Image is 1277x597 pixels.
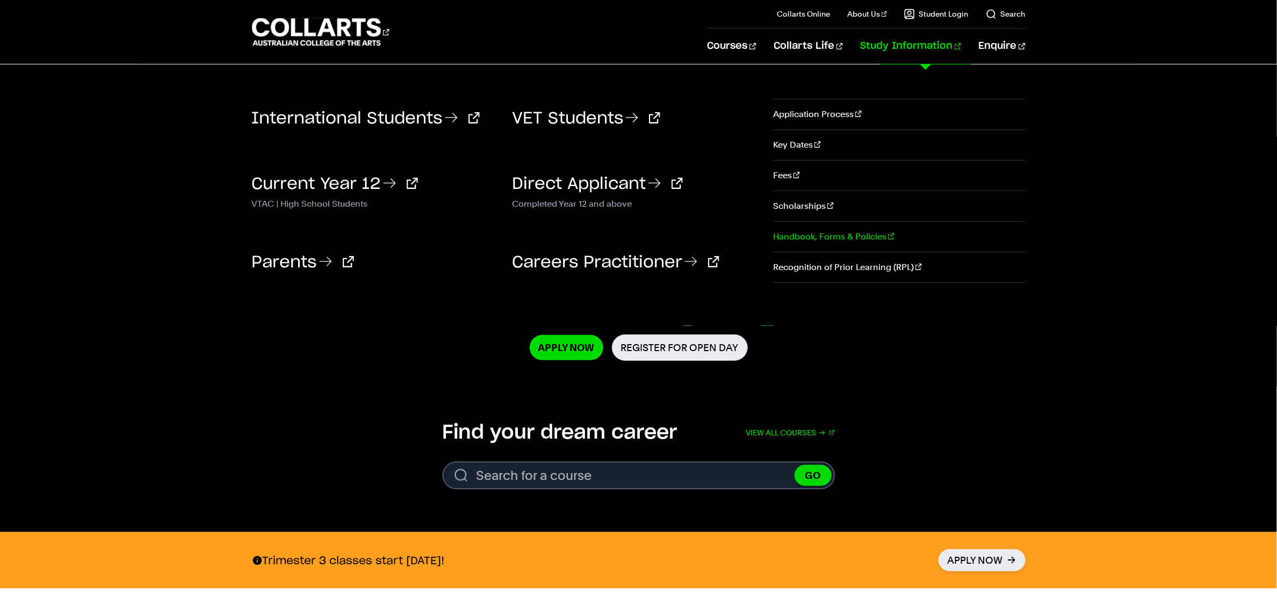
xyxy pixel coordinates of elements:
a: Scholarships [773,191,1025,221]
div: Go to homepage [252,17,389,47]
form: Search [443,462,835,489]
a: About Us [847,9,887,19]
p: Trimester 3 classes start [DATE]! [252,554,445,567]
a: Parents [252,254,354,271]
p: Completed Year 12 and above [512,196,756,209]
a: Key Dates [773,130,1025,160]
a: Apply Now [530,335,603,360]
a: Student Login [904,9,969,19]
a: Handbook, Forms & Policies [773,222,1025,252]
input: Search for a course [443,462,835,489]
a: View all courses [746,421,835,445]
a: Enquire [978,28,1025,64]
a: Courses [708,28,756,64]
a: Recognition of Prior Learning (RPL) [773,252,1025,282]
h2: Find your dream career [443,421,677,445]
a: Fees [773,161,1025,191]
a: Register for Open Day [612,334,748,361]
p: VTAC | High School Students [252,196,496,209]
a: Current Year 12 [252,176,418,192]
a: Application Process [773,99,1025,129]
a: Apply Now [939,549,1026,571]
a: Collarts Life [774,28,843,64]
a: International Students [252,111,480,127]
a: Direct Applicant [512,176,683,192]
button: GO [795,465,832,486]
a: Search [986,9,1026,19]
a: Careers Practitioner [512,254,719,271]
a: Study Information [860,28,961,64]
a: Collarts Online [777,9,830,19]
a: VET Students [512,111,660,127]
